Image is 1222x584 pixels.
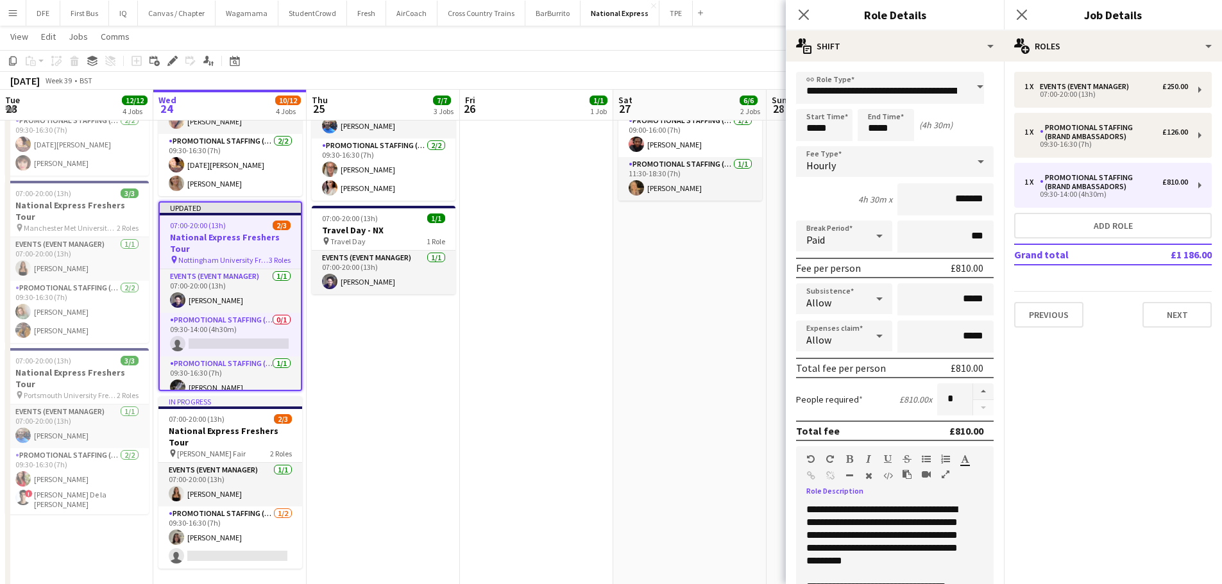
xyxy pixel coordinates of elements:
[158,396,302,569] div: In progress07:00-20:00 (13h)2/3National Express Freshers Tour [PERSON_NAME] Fair2 RolesEvents (Ev...
[883,471,892,481] button: HTML Code
[310,101,328,116] span: 25
[772,94,787,106] span: Sun
[24,390,117,400] span: Portsmouth University Freshers Fair
[160,231,301,254] h3: National Express Freshers Tour
[616,101,632,116] span: 27
[312,224,455,236] h3: Travel Day - NX
[1024,141,1188,147] div: 09:30-16:30 (7h)
[826,454,835,464] button: Redo
[864,454,873,464] button: Italic
[15,188,71,198] span: 07:00-20:00 (13h)
[312,206,455,294] app-job-card: 07:00-20:00 (13h)1/1Travel Day - NX Travel Day1 RoleEvents (Event Manager)1/107:00-20:00 (13h)[PE...
[24,223,117,233] span: Manchester Met University Freshers Fair
[64,28,93,45] a: Jobs
[122,96,148,105] span: 12/12
[25,490,33,497] span: !
[806,454,815,464] button: Undo
[525,1,581,26] button: BarBurrito
[160,356,301,400] app-card-role: Promotional Staffing (Brand Ambassadors)1/109:30-16:30 (7h)[PERSON_NAME]
[177,449,246,458] span: [PERSON_NAME] Fair
[10,31,28,42] span: View
[5,28,33,45] a: View
[96,28,135,45] a: Comms
[1004,31,1222,62] div: Roles
[1131,244,1212,265] td: £1 186.00
[1014,302,1083,328] button: Previous
[158,506,302,569] app-card-role: Promotional Staffing (Brand Ambassadors)1/209:30-16:30 (7h)[PERSON_NAME]
[618,113,762,157] app-card-role: Promotional Staffing (Brand Ambassadors)1/109:00-16:00 (7h)[PERSON_NAME]
[347,1,386,26] button: Fresh
[5,367,149,390] h3: National Express Freshers Tour
[590,96,607,105] span: 1/1
[330,237,366,246] span: Travel Day
[276,106,300,116] div: 4 Jobs
[5,448,149,514] app-card-role: Promotional Staffing (Brand Ambassadors)2/209:30-16:30 (7h)[PERSON_NAME]![PERSON_NAME] De la [PER...
[157,101,176,116] span: 24
[903,469,912,480] button: Paste as plain text
[922,469,931,480] button: Insert video
[160,269,301,313] app-card-role: Events (Event Manager)1/107:00-20:00 (13h)[PERSON_NAME]
[36,28,61,45] a: Edit
[618,94,632,106] span: Sat
[80,76,92,85] div: BST
[786,31,1004,62] div: Shift
[922,454,931,464] button: Unordered List
[883,454,892,464] button: Underline
[949,424,983,437] div: £810.00
[973,383,994,400] button: Increase
[1024,178,1040,187] div: 1 x
[941,454,950,464] button: Ordered List
[951,262,983,274] div: £810.00
[312,138,455,201] app-card-role: Promotional Staffing (Brand Ambassadors)2/209:30-16:30 (7h)[PERSON_NAME][PERSON_NAME]
[941,469,950,480] button: Fullscreen
[1162,128,1188,137] div: £126.00
[796,362,886,374] div: Total fee per person
[5,181,149,343] app-job-card: 07:00-20:00 (13h)3/3National Express Freshers Tour Manchester Met University Freshers Fair2 Roles...
[659,1,693,26] button: TPE
[864,471,873,481] button: Clear Formatting
[434,106,454,116] div: 3 Jobs
[437,1,525,26] button: Cross Country Trains
[845,471,854,481] button: Horizontal Line
[322,213,378,223] span: 07:00-20:00 (13h)
[1014,213,1212,238] button: Add role
[806,296,831,309] span: Allow
[740,96,758,105] span: 6/6
[618,157,762,201] app-card-role: Promotional Staffing (Brand Ambassadors)1/111:30-18:30 (7h)[PERSON_NAME]
[581,1,659,26] button: National Express
[903,454,912,464] button: Strikethrough
[1004,6,1222,23] h3: Job Details
[101,31,130,42] span: Comms
[69,31,88,42] span: Jobs
[10,74,40,87] div: [DATE]
[170,221,226,230] span: 07:00-20:00 (13h)
[274,414,292,424] span: 2/3
[806,233,825,246] span: Paid
[123,106,147,116] div: 4 Jobs
[1024,82,1040,91] div: 1 x
[1024,91,1188,97] div: 07:00-20:00 (13h)
[42,76,74,85] span: Week 39
[786,6,1004,23] h3: Role Details
[5,113,149,176] app-card-role: Promotional Staffing (Brand Ambassadors)2/209:30-16:30 (7h)[DATE][PERSON_NAME][PERSON_NAME]
[158,425,302,448] h3: National Express Freshers Tour
[5,348,149,514] app-job-card: 07:00-20:00 (13h)3/3National Express Freshers Tour Portsmouth University Freshers Fair2 RolesEven...
[796,424,840,437] div: Total fee
[1162,82,1188,91] div: £250.00
[138,1,216,26] button: Canvas / Chapter
[312,94,328,106] span: Thu
[160,313,301,356] app-card-role: Promotional Staffing (Brand Ambassadors)0/109:30-14:00 (4h30m)
[951,362,983,374] div: £810.00
[806,333,831,346] span: Allow
[158,396,302,406] div: In progress
[899,394,932,405] div: £810.00 x
[1024,191,1188,197] div: 09:30-14:00 (4h30m)
[169,414,225,424] span: 07:00-20:00 (13h)
[3,101,20,116] span: 23
[273,221,291,230] span: 2/3
[1040,123,1162,141] div: Promotional Staffing (Brand Ambassadors)
[269,255,291,265] span: 3 Roles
